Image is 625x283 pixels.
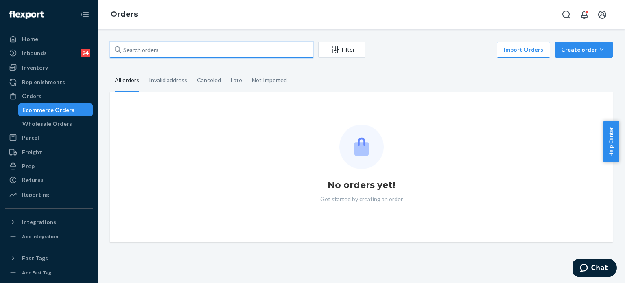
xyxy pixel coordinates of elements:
button: Close Navigation [76,7,93,23]
div: Returns [22,176,44,184]
div: Fast Tags [22,254,48,262]
div: Freight [22,148,42,156]
a: Prep [5,160,93,173]
button: Help Center [603,121,619,162]
button: Open Search Box [558,7,575,23]
p: Get started by creating an order [320,195,403,203]
input: Search orders [110,42,313,58]
div: Create order [561,46,607,54]
a: Add Integration [5,232,93,241]
div: Add Fast Tag [22,269,51,276]
h1: No orders yet! [328,179,395,192]
a: Inbounds24 [5,46,93,59]
div: Reporting [22,191,49,199]
a: Ecommerce Orders [18,103,93,116]
a: Reporting [5,188,93,201]
div: Not Imported [252,70,287,91]
div: Wholesale Orders [22,120,72,128]
div: Parcel [22,134,39,142]
ol: breadcrumbs [104,3,144,26]
a: Replenishments [5,76,93,89]
div: Ecommerce Orders [22,106,74,114]
a: Orders [111,10,138,19]
img: Empty list [339,125,384,169]
div: Orders [22,92,42,100]
div: Invalid address [149,70,187,91]
div: All orders [115,70,139,92]
a: Parcel [5,131,93,144]
img: Flexport logo [9,11,44,19]
a: Freight [5,146,93,159]
div: Prep [22,162,35,170]
button: Fast Tags [5,252,93,265]
div: Home [22,35,38,43]
button: Integrations [5,215,93,228]
a: Add Fast Tag [5,268,93,278]
button: Filter [318,42,365,58]
button: Create order [555,42,613,58]
div: Inbounds [22,49,47,57]
div: Canceled [197,70,221,91]
div: Inventory [22,64,48,72]
button: Import Orders [497,42,550,58]
button: Open notifications [576,7,592,23]
a: Home [5,33,93,46]
a: Returns [5,173,93,186]
div: Add Integration [22,233,58,240]
iframe: Opens a widget where you can chat to one of our agents [573,259,617,279]
div: 24 [81,49,90,57]
a: Inventory [5,61,93,74]
a: Wholesale Orders [18,117,93,130]
div: Filter [319,46,365,54]
div: Late [231,70,242,91]
div: Replenishments [22,78,65,86]
button: Open account menu [594,7,610,23]
div: Integrations [22,218,56,226]
a: Orders [5,90,93,103]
